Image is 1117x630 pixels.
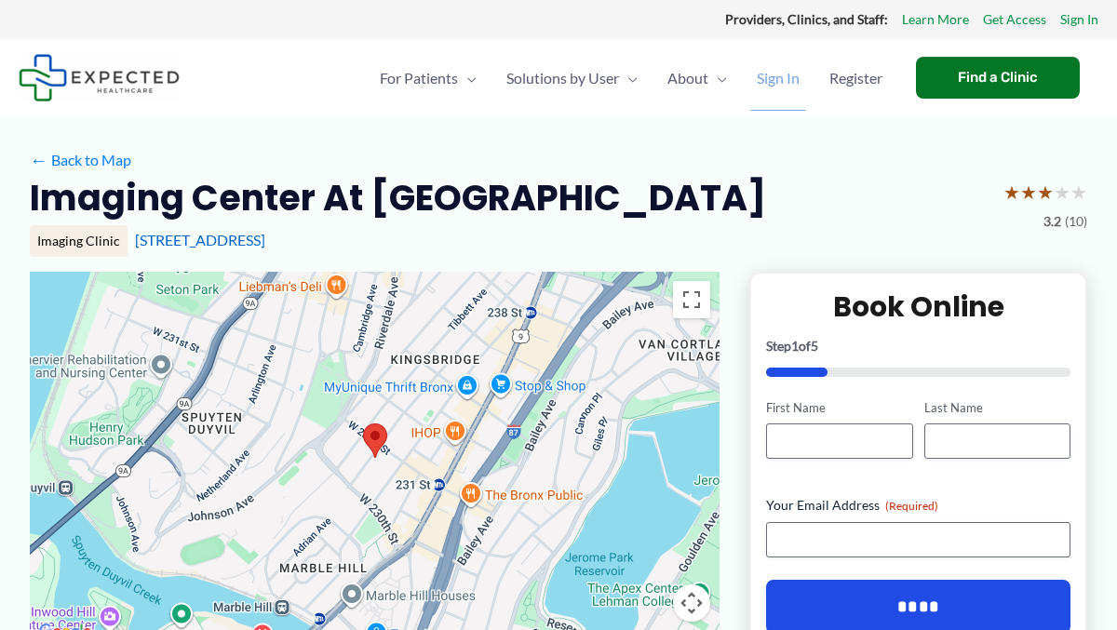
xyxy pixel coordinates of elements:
div: Imaging Clinic [30,225,128,257]
a: Sign In [742,46,814,111]
a: For PatientsMenu Toggle [365,46,491,111]
button: Map camera controls [673,584,710,622]
label: Last Name [924,399,1070,417]
nav: Primary Site Navigation [365,46,897,111]
span: About [667,46,708,111]
span: ★ [1070,175,1087,209]
span: 5 [811,338,818,354]
h2: Book Online [766,288,1070,325]
span: ★ [1037,175,1054,209]
span: ★ [1003,175,1020,209]
a: [STREET_ADDRESS] [135,231,265,248]
label: First Name [766,399,912,417]
span: Menu Toggle [458,46,477,111]
strong: Providers, Clinics, and Staff: [725,11,888,27]
button: Toggle fullscreen view [673,281,710,318]
span: 1 [791,338,799,354]
a: ←Back to Map [30,146,131,174]
span: For Patients [380,46,458,111]
img: Expected Healthcare Logo - side, dark font, small [19,54,180,101]
a: Register [814,46,897,111]
span: (10) [1065,209,1087,234]
span: ★ [1054,175,1070,209]
a: AboutMenu Toggle [653,46,742,111]
a: Sign In [1060,7,1098,32]
h2: Imaging Center at [GEOGRAPHIC_DATA] [30,175,766,221]
a: Get Access [983,7,1046,32]
p: Step of [766,340,1070,353]
span: 3.2 [1043,209,1061,234]
a: Solutions by UserMenu Toggle [491,46,653,111]
span: Sign In [757,46,800,111]
span: Register [829,46,882,111]
span: Solutions by User [506,46,619,111]
a: Find a Clinic [916,57,1080,99]
a: Learn More [902,7,969,32]
span: ★ [1020,175,1037,209]
span: Menu Toggle [708,46,727,111]
span: (Required) [885,499,938,513]
label: Your Email Address [766,496,1070,515]
span: Menu Toggle [619,46,638,111]
span: ← [30,151,47,168]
